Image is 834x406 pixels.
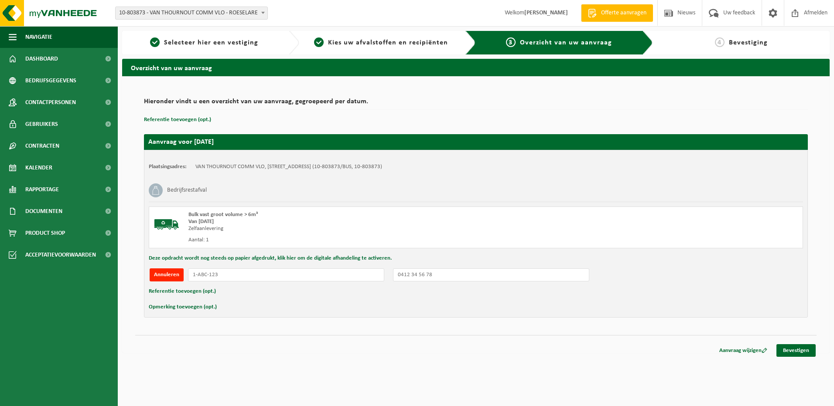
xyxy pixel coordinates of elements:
[25,200,62,222] span: Documenten
[150,37,160,47] span: 1
[25,244,96,266] span: Acceptatievoorwaarden
[304,37,459,48] a: 2Kies uw afvalstoffen en recipiënten
[25,26,52,48] span: Navigatie
[149,301,217,313] button: Opmerking toevoegen (opt.)
[115,7,268,20] span: 10-803873 - VAN THOURNOUT COMM VLO - ROESELARE
[25,157,52,179] span: Kalender
[715,37,725,47] span: 4
[25,179,59,200] span: Rapportage
[188,237,511,244] div: Aantal: 1
[116,7,267,19] span: 10-803873 - VAN THOURNOUT COMM VLO - ROESELARE
[188,212,258,217] span: Bulk vast groot volume > 6m³
[188,225,511,232] div: Zelfaanlevering
[314,37,324,47] span: 2
[188,219,214,224] strong: Van [DATE]
[144,98,808,110] h2: Hieronder vindt u een overzicht van uw aanvraag, gegroepeerd per datum.
[328,39,448,46] span: Kies uw afvalstoffen en recipiënten
[149,253,392,264] button: Deze opdracht wordt nog steeds op papier afgedrukt, klik hier om de digitale afhandeling te activ...
[25,222,65,244] span: Product Shop
[25,113,58,135] span: Gebruikers
[164,39,258,46] span: Selecteer hier een vestiging
[188,268,384,281] input: 1-ABC-123
[154,211,180,237] img: BL-SO-LV.png
[25,48,58,70] span: Dashboard
[524,10,568,16] strong: [PERSON_NAME]
[148,139,214,145] strong: Aanvraag voor [DATE]
[167,183,207,197] h3: Bedrijfsrestafval
[729,39,768,46] span: Bevestiging
[150,268,184,281] button: Annuleren
[599,9,649,17] span: Offerte aanvragen
[581,4,653,22] a: Offerte aanvragen
[25,91,76,113] span: Contactpersonen
[195,163,382,170] td: VAN THOURNOUT COMM VLO, [STREET_ADDRESS] (10-803873/BUS, 10-803873)
[25,135,59,157] span: Contracten
[506,37,516,47] span: 3
[144,114,211,125] button: Referentie toevoegen (opt.)
[25,70,76,91] span: Bedrijfsgegevens
[122,59,830,76] h2: Overzicht van uw aanvraag
[520,39,612,46] span: Overzicht van uw aanvraag
[713,344,774,357] a: Aanvraag wijzigen
[149,164,187,169] strong: Plaatsingsadres:
[776,344,816,357] a: Bevestigen
[149,286,216,297] button: Referentie toevoegen (opt.)
[126,37,282,48] a: 1Selecteer hier een vestiging
[393,268,589,281] input: 0412 34 56 78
